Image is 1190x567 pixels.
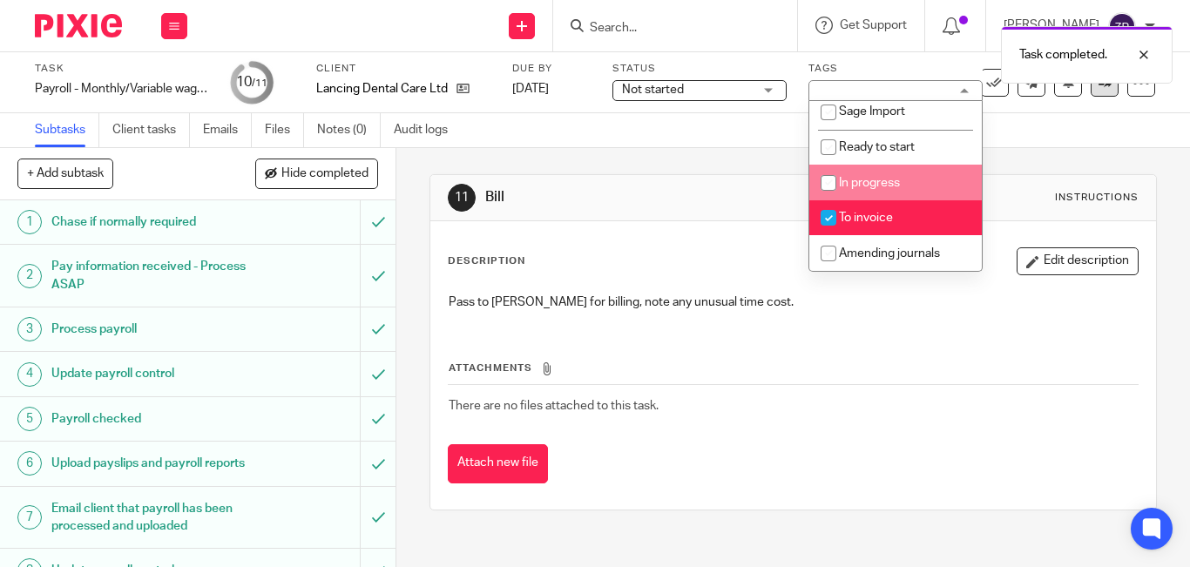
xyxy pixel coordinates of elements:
[281,167,368,181] span: Hide completed
[17,451,42,476] div: 6
[17,505,42,530] div: 7
[112,113,190,147] a: Client tasks
[17,407,42,431] div: 5
[1055,191,1139,205] div: Instructions
[17,317,42,341] div: 3
[448,444,548,483] button: Attach new file
[839,247,940,260] span: Amending journals
[51,316,246,342] h1: Process payroll
[35,113,99,147] a: Subtasks
[35,80,209,98] div: Payroll - Monthly/Variable wages/Pension
[17,159,113,188] button: + Add subtask
[265,113,304,147] a: Files
[252,78,267,88] small: /11
[448,184,476,212] div: 11
[255,159,378,188] button: Hide completed
[316,62,490,76] label: Client
[839,212,893,224] span: To invoice
[839,141,915,153] span: Ready to start
[1017,247,1139,275] button: Edit description
[316,80,448,98] p: Lancing Dental Care Ltd
[51,406,246,432] h1: Payroll checked
[236,72,267,92] div: 10
[51,209,246,235] h1: Chase if normally required
[1019,46,1107,64] p: Task completed.
[449,363,532,373] span: Attachments
[512,83,549,95] span: [DATE]
[17,210,42,234] div: 1
[35,14,122,37] img: Pixie
[449,400,659,412] span: There are no files attached to this task.
[51,361,246,387] h1: Update payroll control
[51,253,246,298] h1: Pay information received - Process ASAP
[394,113,461,147] a: Audit logs
[317,113,381,147] a: Notes (0)
[35,62,209,76] label: Task
[448,254,525,268] p: Description
[51,496,246,540] h1: Email client that payroll has been processed and uploaded
[17,362,42,387] div: 4
[485,188,830,206] h1: Bill
[622,84,684,96] span: Not started
[51,450,246,476] h1: Upload payslips and payroll reports
[449,294,1138,311] p: Pass to [PERSON_NAME] for billing, note any unusual time cost.
[1108,12,1136,40] img: svg%3E
[203,113,252,147] a: Emails
[588,21,745,37] input: Search
[839,177,900,189] span: In progress
[17,264,42,288] div: 2
[512,62,591,76] label: Due by
[839,105,905,118] span: Sage Import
